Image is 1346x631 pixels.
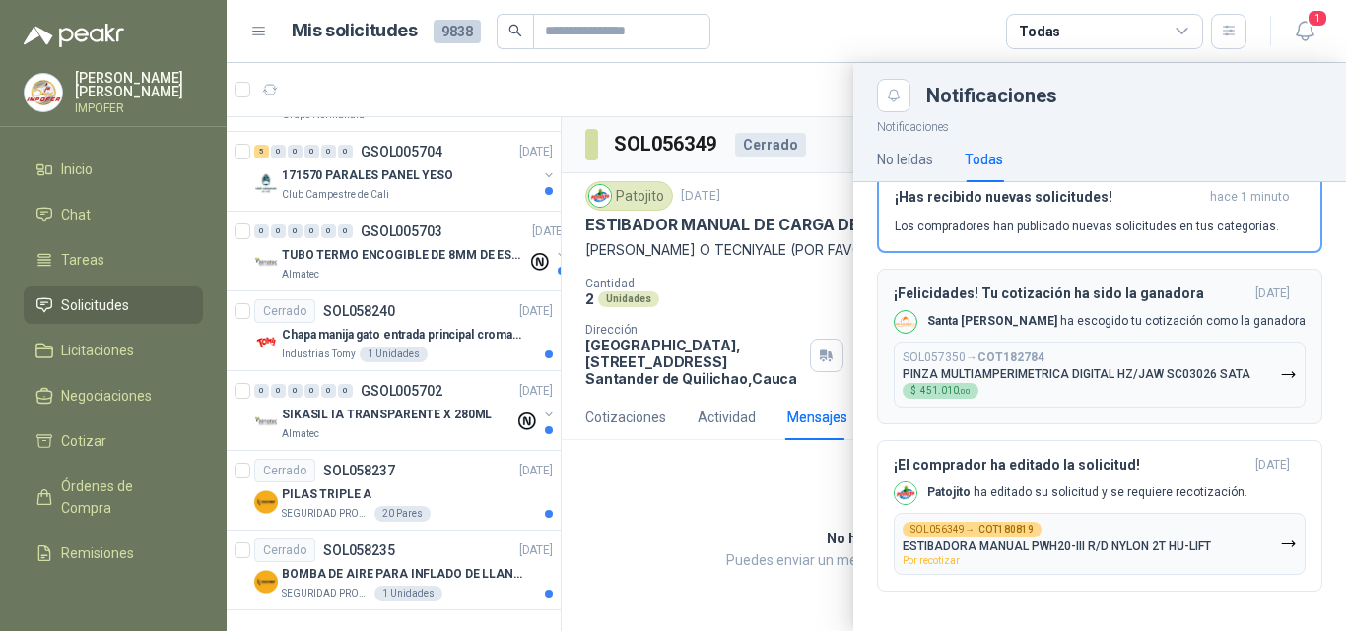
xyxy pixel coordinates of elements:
span: Negociaciones [61,385,152,407]
button: SOL057350→COT182784PINZA MULTIAMPERIMETRICA DIGITAL HZ/JAW SC03026 SATA$451.010,00 [894,342,1306,408]
p: Notificaciones [853,112,1346,137]
button: ¡Felicidades! Tu cotización ha sido la ganadora[DATE] Company LogoSanta [PERSON_NAME] ha escogido... [877,269,1322,424]
h3: ¡Has recibido nuevas solicitudes! [895,189,1202,206]
a: Cotizar [24,422,203,460]
span: Solicitudes [61,294,129,316]
div: $ [903,383,978,399]
p: ha escogido tu cotización como la ganadora [927,313,1306,330]
a: Configuración [24,580,203,617]
button: SOL056349→COT180819ESTIBADORA MANUAL PWH20-III R/D NYLON 2T HU-LIFTPor recotizar [894,513,1306,575]
p: PINZA MULTIAMPERIMETRICA DIGITAL HZ/JAW SC03026 SATA [903,367,1250,381]
p: Los compradores han publicado nuevas solicitudes en tus categorías. [895,218,1279,235]
span: 9838 [434,20,481,43]
button: ¡El comprador ha editado la solicitud![DATE] Company LogoPatojito ha editado su solicitud y se re... [877,440,1322,592]
span: [DATE] [1255,285,1290,302]
h1: Mis solicitudes [292,17,418,45]
div: No leídas [877,149,933,170]
a: Negociaciones [24,377,203,414]
b: Patojito [927,485,971,499]
a: Solicitudes [24,286,203,324]
p: ha editado su solicitud y se requiere recotización. [927,484,1247,501]
span: 1 [1307,9,1328,28]
p: IMPOFER [75,102,203,114]
div: Todas [965,149,1003,170]
div: SOL056349 → [903,522,1042,537]
a: Inicio [24,151,203,188]
span: Cotizar [61,430,106,452]
span: Tareas [61,249,104,271]
p: SOL057350 → [903,350,1044,365]
p: [PERSON_NAME] [PERSON_NAME] [75,71,203,98]
span: search [508,24,522,37]
img: Company Logo [895,482,916,504]
span: hace 1 minuto [1210,189,1289,206]
p: ESTIBADORA MANUAL PWH20-III R/D NYLON 2T HU-LIFT [903,539,1211,553]
button: 1 [1287,14,1322,49]
b: Santa [PERSON_NAME] [927,314,1057,328]
span: Licitaciones [61,340,134,361]
img: Company Logo [895,311,916,333]
span: Por recotizar [903,555,960,566]
a: Remisiones [24,535,203,572]
h3: ¡Felicidades! Tu cotización ha sido la ganadora [894,285,1247,302]
a: Licitaciones [24,332,203,369]
a: Chat [24,196,203,233]
a: Tareas [24,241,203,279]
img: Logo peakr [24,24,124,47]
a: Órdenes de Compra [24,468,203,527]
div: Notificaciones [926,86,1322,105]
b: COT180819 [978,525,1034,535]
button: Close [877,79,910,112]
b: COT182784 [977,350,1044,364]
img: Company Logo [25,74,62,111]
span: Remisiones [61,542,134,564]
span: [DATE] [1255,457,1290,473]
span: ,00 [959,387,971,396]
span: 451.010 [920,386,971,396]
div: Todas [1019,21,1060,42]
span: Inicio [61,158,93,180]
span: Chat [61,204,91,225]
span: Órdenes de Compra [61,475,184,519]
h3: ¡El comprador ha editado la solicitud! [894,457,1247,473]
button: ¡Has recibido nuevas solicitudes!hace 1 minuto Los compradores han publicado nuevas solicitudes e... [877,171,1322,253]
